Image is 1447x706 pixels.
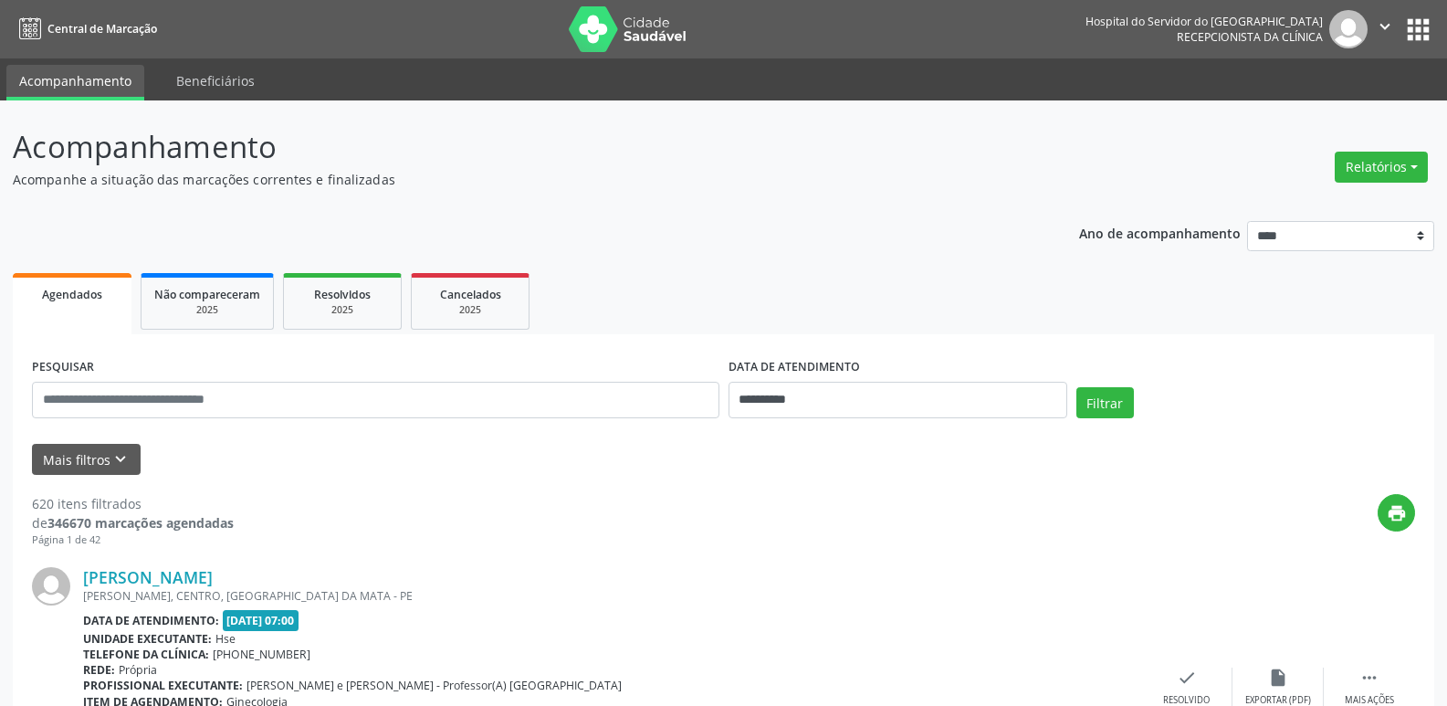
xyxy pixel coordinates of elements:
span: [PERSON_NAME] e [PERSON_NAME] - Professor(A) [GEOGRAPHIC_DATA] [246,678,622,693]
b: Rede: [83,662,115,678]
button:  [1368,10,1402,48]
a: Beneficiários [163,65,267,97]
div: de [32,513,234,532]
span: Hse [215,631,236,647]
div: 2025 [297,303,388,317]
span: [DATE] 07:00 [223,610,299,631]
b: Unidade executante: [83,631,212,647]
button: apps [1402,14,1434,46]
div: 2025 [425,303,516,317]
span: Agendados [42,287,102,302]
b: Data de atendimento: [83,613,219,628]
label: PESQUISAR [32,353,94,382]
button: Relatórios [1335,152,1428,183]
span: Não compareceram [154,287,260,302]
i: check [1177,668,1197,688]
div: 620 itens filtrados [32,494,234,513]
i:  [1375,16,1395,37]
strong: 346670 marcações agendadas [47,514,234,532]
span: Recepcionista da clínica [1177,29,1323,45]
label: DATA DE ATENDIMENTO [729,353,860,382]
b: Profissional executante: [83,678,243,693]
a: Central de Marcação [13,14,157,44]
a: [PERSON_NAME] [83,567,213,587]
p: Ano de acompanhamento [1079,221,1241,244]
i: print [1387,503,1407,523]
span: Central de Marcação [47,21,157,37]
img: img [1329,10,1368,48]
p: Acompanhamento [13,124,1008,170]
i: insert_drive_file [1268,668,1288,688]
a: Acompanhamento [6,65,144,100]
img: img [32,567,70,606]
span: Resolvidos [314,287,371,302]
div: 2025 [154,303,260,317]
span: Cancelados [440,287,501,302]
p: Acompanhe a situação das marcações correntes e finalizadas [13,170,1008,189]
div: Página 1 de 42 [32,532,234,548]
button: print [1378,494,1415,532]
button: Filtrar [1076,387,1134,418]
button: Mais filtroskeyboard_arrow_down [32,444,141,476]
b: Telefone da clínica: [83,647,209,662]
span: [PHONE_NUMBER] [213,647,310,662]
i: keyboard_arrow_down [110,449,131,469]
i:  [1359,668,1379,688]
span: Própria [119,662,157,678]
div: Hospital do Servidor do [GEOGRAPHIC_DATA] [1085,14,1323,29]
div: [PERSON_NAME], CENTRO, [GEOGRAPHIC_DATA] DA MATA - PE [83,588,1141,604]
